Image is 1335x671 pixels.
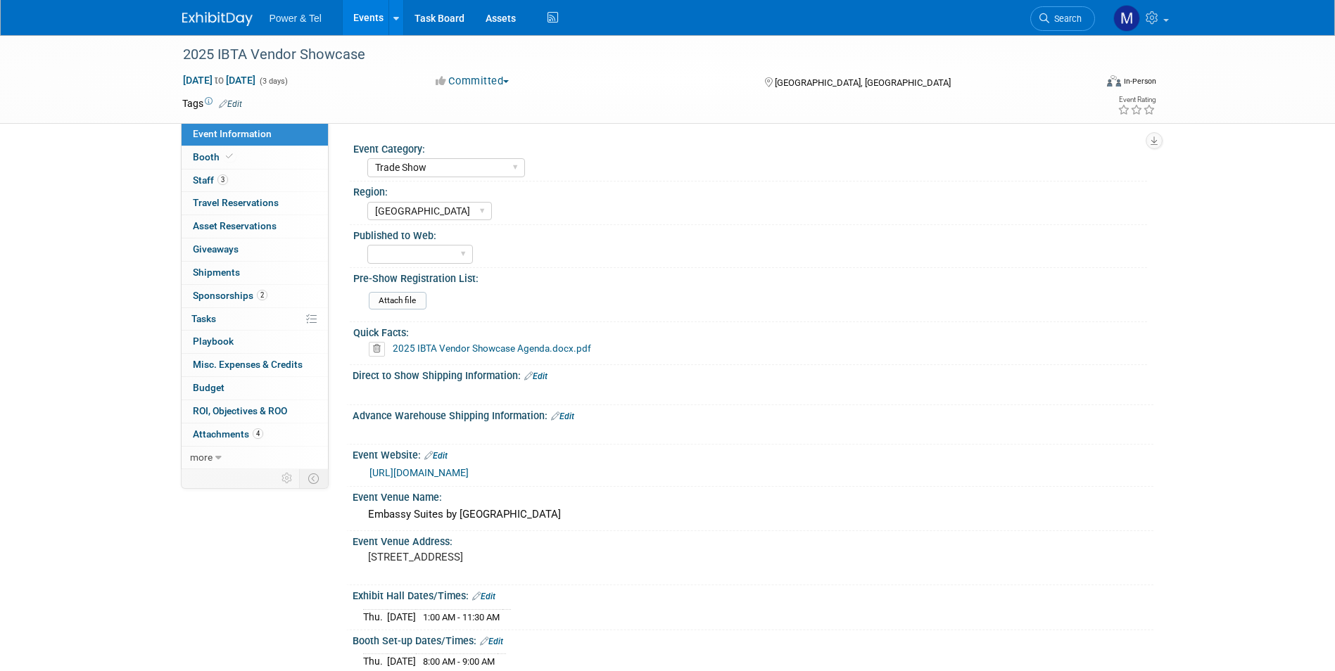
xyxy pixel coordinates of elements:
[363,504,1143,525] div: Embassy Suites by [GEOGRAPHIC_DATA]
[191,313,216,324] span: Tasks
[393,343,591,354] a: 2025 IBTA Vendor Showcase Agenda.docx.pdf
[193,151,236,162] span: Booth
[472,592,495,601] a: Edit
[353,585,1153,603] div: Exhibit Hall Dates/Times:
[423,612,500,622] span: 1:00 AM - 11:30 AM
[369,344,391,354] a: Delete attachment?
[1030,6,1095,31] a: Search
[1113,5,1140,32] img: Madalyn Bobbitt
[193,382,224,393] span: Budget
[193,290,267,301] span: Sponsorships
[182,74,256,87] span: [DATE] [DATE]
[369,467,469,478] a: [URL][DOMAIN_NAME]
[182,215,328,238] a: Asset Reservations
[387,609,416,624] td: [DATE]
[193,220,277,231] span: Asset Reservations
[551,411,574,421] a: Edit
[182,423,328,446] a: Attachments4
[182,12,253,26] img: ExhibitDay
[217,174,228,185] span: 3
[363,654,387,669] td: Thu.
[182,170,328,192] a: Staff3
[353,322,1147,340] div: Quick Facts:
[193,243,239,255] span: Giveaways
[226,153,233,160] i: Booth reservation complete
[193,128,272,139] span: Event Information
[253,428,263,439] span: 4
[182,285,328,307] a: Sponsorships2
[1107,75,1121,87] img: Format-Inperson.png
[270,13,322,24] span: Power & Tel
[363,609,387,624] td: Thu.
[193,335,234,347] span: Playbook
[193,197,279,208] span: Travel Reservations
[257,290,267,300] span: 2
[182,400,328,423] a: ROI, Objectives & ROO
[258,77,288,86] span: (3 days)
[182,331,328,353] a: Playbook
[1118,96,1156,103] div: Event Rating
[182,238,328,261] a: Giveaways
[182,96,242,110] td: Tags
[353,487,1153,504] div: Event Venue Name:
[299,469,328,487] td: Toggle Event Tabs
[190,452,213,463] span: more
[219,99,242,109] a: Edit
[182,262,328,284] a: Shipments
[275,469,300,487] td: Personalize Event Tab Strip
[182,146,328,169] a: Booth
[368,551,671,563] pre: [STREET_ADDRESS]
[353,630,1153,648] div: Booth Set-up Dates/Times:
[353,225,1147,243] div: Published to Web:
[353,405,1153,423] div: Advance Warehouse Shipping Information:
[424,451,448,461] a: Edit
[182,447,328,469] a: more
[353,445,1153,463] div: Event Website:
[353,139,1147,156] div: Event Category:
[387,654,416,669] td: [DATE]
[480,637,503,646] a: Edit
[353,181,1147,199] div: Region:
[182,192,328,215] a: Travel Reservations
[182,354,328,376] a: Misc. Expenses & Credits
[524,371,548,381] a: Edit
[1123,76,1156,87] div: In-Person
[193,359,303,370] span: Misc. Expenses & Credits
[182,377,328,400] a: Budget
[353,365,1153,383] div: Direct to Show Shipping Information:
[775,77,951,88] span: [GEOGRAPHIC_DATA], [GEOGRAPHIC_DATA]
[182,308,328,331] a: Tasks
[178,42,1074,68] div: 2025 IBTA Vendor Showcase
[431,74,514,89] button: Committed
[213,75,226,86] span: to
[193,428,263,440] span: Attachments
[353,268,1147,286] div: Pre-Show Registration List:
[353,531,1153,549] div: Event Venue Address:
[193,174,228,186] span: Staff
[423,656,495,667] span: 8:00 AM - 9:00 AM
[1012,73,1157,94] div: Event Format
[193,405,287,416] span: ROI, Objectives & ROO
[182,123,328,146] a: Event Information
[193,267,240,278] span: Shipments
[1049,13,1082,24] span: Search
